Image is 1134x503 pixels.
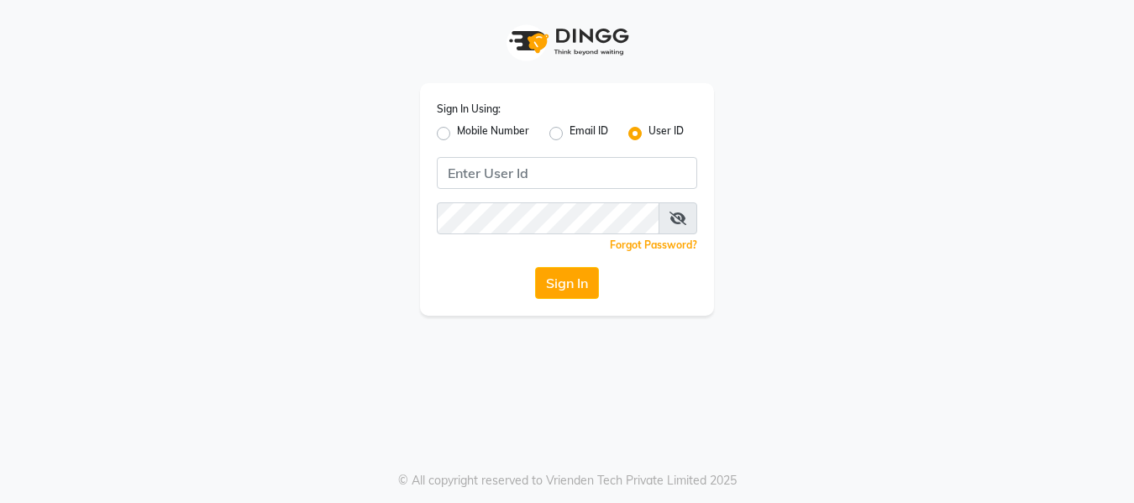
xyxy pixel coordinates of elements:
[535,267,599,299] button: Sign In
[437,157,697,189] input: Username
[648,123,684,144] label: User ID
[500,17,634,66] img: logo1.svg
[437,102,501,117] label: Sign In Using:
[610,238,697,251] a: Forgot Password?
[570,123,608,144] label: Email ID
[437,202,659,234] input: Username
[457,123,529,144] label: Mobile Number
